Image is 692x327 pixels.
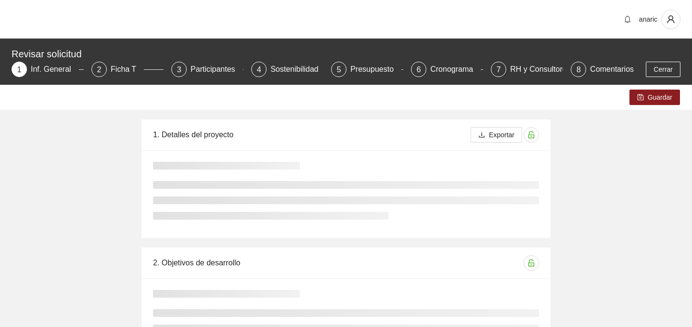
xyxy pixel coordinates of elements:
[629,90,680,105] button: saveGuardar
[171,62,243,77] div: 3Participantes
[577,65,581,74] span: 8
[191,62,243,77] div: Participantes
[524,259,538,267] span: unlock
[153,121,471,148] div: 1. Detalles del proyecto
[270,62,326,77] div: Sostenibilidad
[430,62,481,77] div: Cronograma
[153,249,522,276] div: 2. Objetivos de desarrollo
[571,62,634,77] div: 8Comentarios
[251,62,323,77] div: 4Sostenibilidad
[471,127,522,143] button: downloadExportar
[337,65,341,74] span: 5
[97,65,102,74] span: 2
[331,62,403,77] div: 5Presupuesto
[12,46,675,62] div: Revisar solicitud
[590,62,634,77] div: Comentarios
[646,62,680,77] button: Cerrar
[637,94,644,102] span: save
[177,65,181,74] span: 3
[350,62,401,77] div: Presupuesto
[620,15,635,23] span: bell
[12,62,84,77] div: 1Inf. General
[524,255,539,271] button: unlock
[478,131,485,139] span: download
[111,62,144,77] div: Ficha T
[257,65,261,74] span: 4
[661,10,680,29] button: user
[31,62,79,77] div: Inf. General
[639,15,657,23] span: anaric
[17,65,22,74] span: 1
[491,62,563,77] div: 7RH y Consultores
[489,130,514,140] span: Exportar
[411,62,483,77] div: 6Cronograma
[620,12,635,27] button: bell
[648,92,672,103] span: Guardar
[654,64,673,75] span: Cerrar
[91,62,164,77] div: 2Ficha T
[497,65,501,74] span: 7
[510,62,578,77] div: RH y Consultores
[524,127,539,143] button: unlock
[417,65,421,74] span: 6
[662,15,680,24] span: user
[524,131,538,139] span: unlock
